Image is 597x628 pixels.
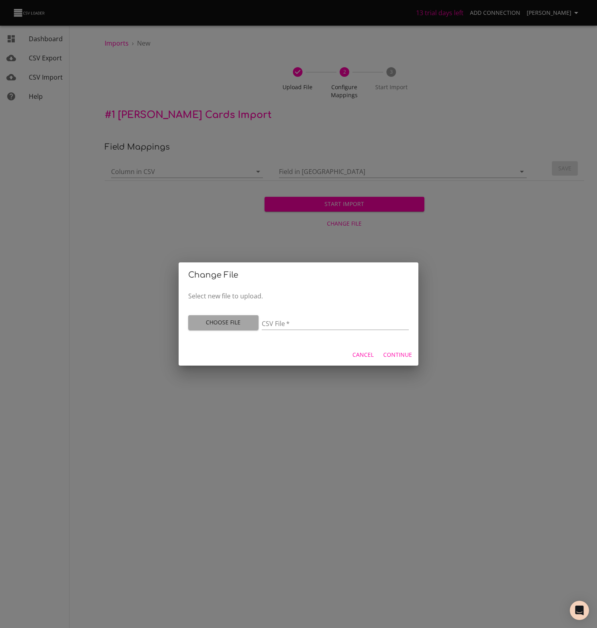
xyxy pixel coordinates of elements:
[188,269,409,282] h2: Change File
[570,601,589,620] div: Open Intercom Messenger
[188,315,259,330] button: Choose File
[349,348,377,362] button: Cancel
[188,291,409,301] p: Select new file to upload.
[195,318,252,328] span: Choose File
[383,350,412,360] span: Continue
[380,348,415,362] button: Continue
[352,350,374,360] span: Cancel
